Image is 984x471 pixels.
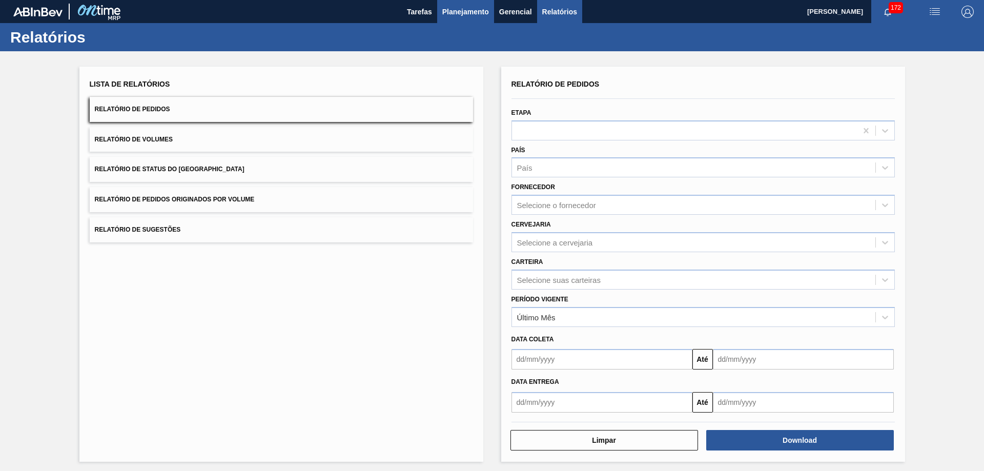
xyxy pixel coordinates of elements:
[871,5,904,19] button: Notificações
[90,127,473,152] button: Relatório de Volumes
[511,336,554,343] span: Data coleta
[511,392,692,413] input: dd/mm/yyyy
[511,109,531,116] label: Etapa
[692,392,713,413] button: Até
[517,313,556,321] div: Último Mês
[511,80,600,88] span: Relatório de Pedidos
[407,6,432,18] span: Tarefas
[511,378,559,385] span: Data entrega
[90,97,473,122] button: Relatório de Pedidos
[929,6,941,18] img: userActions
[517,163,532,172] div: País
[90,80,170,88] span: Lista de Relatórios
[90,157,473,182] button: Relatório de Status do [GEOGRAPHIC_DATA]
[713,392,894,413] input: dd/mm/yyyy
[95,106,170,113] span: Relatório de Pedidos
[90,187,473,212] button: Relatório de Pedidos Originados por Volume
[10,31,192,43] h1: Relatórios
[889,2,903,13] span: 172
[511,183,555,191] label: Fornecedor
[90,217,473,242] button: Relatório de Sugestões
[511,221,551,228] label: Cervejaria
[511,349,692,370] input: dd/mm/yyyy
[95,196,255,203] span: Relatório de Pedidos Originados por Volume
[961,6,974,18] img: Logout
[499,6,532,18] span: Gerencial
[95,166,244,173] span: Relatório de Status do [GEOGRAPHIC_DATA]
[706,430,894,450] button: Download
[510,430,698,450] button: Limpar
[511,296,568,303] label: Período Vigente
[517,201,596,210] div: Selecione o fornecedor
[713,349,894,370] input: dd/mm/yyyy
[442,6,489,18] span: Planejamento
[13,7,63,16] img: TNhmsLtSVTkK8tSr43FrP2fwEKptu5GPRR3wAAAABJRU5ErkJggg==
[95,136,173,143] span: Relatório de Volumes
[511,147,525,154] label: País
[692,349,713,370] button: Até
[517,275,601,284] div: Selecione suas carteiras
[542,6,577,18] span: Relatórios
[95,226,181,233] span: Relatório de Sugestões
[517,238,593,247] div: Selecione a cervejaria
[511,258,543,265] label: Carteira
